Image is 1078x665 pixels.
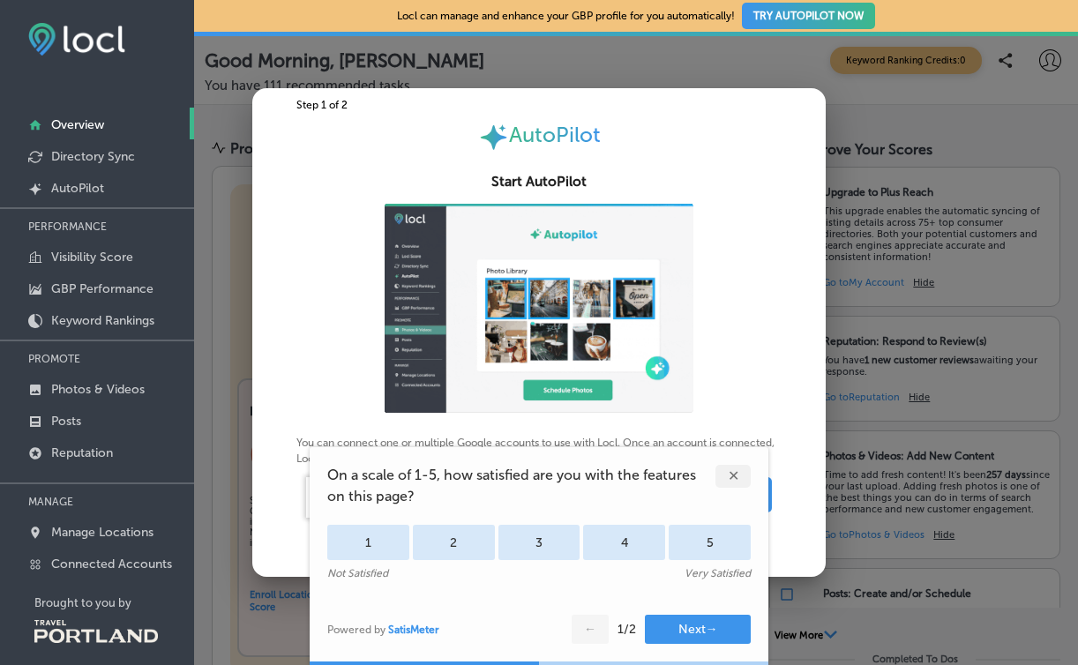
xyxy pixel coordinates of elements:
div: 5 [669,525,751,560]
span: AutoPilot [509,122,601,147]
p: Manage Locations [51,525,153,540]
span: On a scale of 1-5, how satisfied are you with the features on this page? [327,465,715,507]
img: autopilot-icon [478,122,509,153]
h2: Start AutoPilot [273,174,805,190]
img: Travel Portland [34,620,158,643]
p: Connected Accounts [51,557,172,572]
div: 3 [498,525,580,560]
button: TRY AUTOPILOT NOW [742,3,875,29]
p: Overview [51,117,104,132]
p: Visibility Score [51,250,133,265]
img: ap-gif [385,204,693,413]
div: 1 [327,525,409,560]
p: Posts [51,414,81,429]
p: GBP Performance [51,281,153,296]
button: ← [572,615,609,644]
div: 4 [583,525,665,560]
p: Photos & Videos [51,382,145,397]
div: ✕ [715,465,751,488]
p: You can connect one or multiple Google accounts to use with Locl. Once an account is connected, L... [296,204,782,467]
div: Step 1 of 2 [252,99,826,111]
div: Very Satisfied [685,567,751,579]
img: fda3e92497d09a02dc62c9cd864e3231.png [28,23,125,56]
p: Directory Sync [51,149,135,164]
p: Brought to you by [34,596,194,609]
div: 1 / 2 [618,622,636,637]
a: SatisMeter [388,624,439,636]
div: 2 [413,525,495,560]
button: Next→ [645,615,751,644]
div: Not Satisfied [327,567,388,579]
p: Reputation [51,445,113,460]
p: AutoPilot [51,181,104,196]
div: Powered by [327,624,439,636]
p: Keyword Rankings [51,313,154,328]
